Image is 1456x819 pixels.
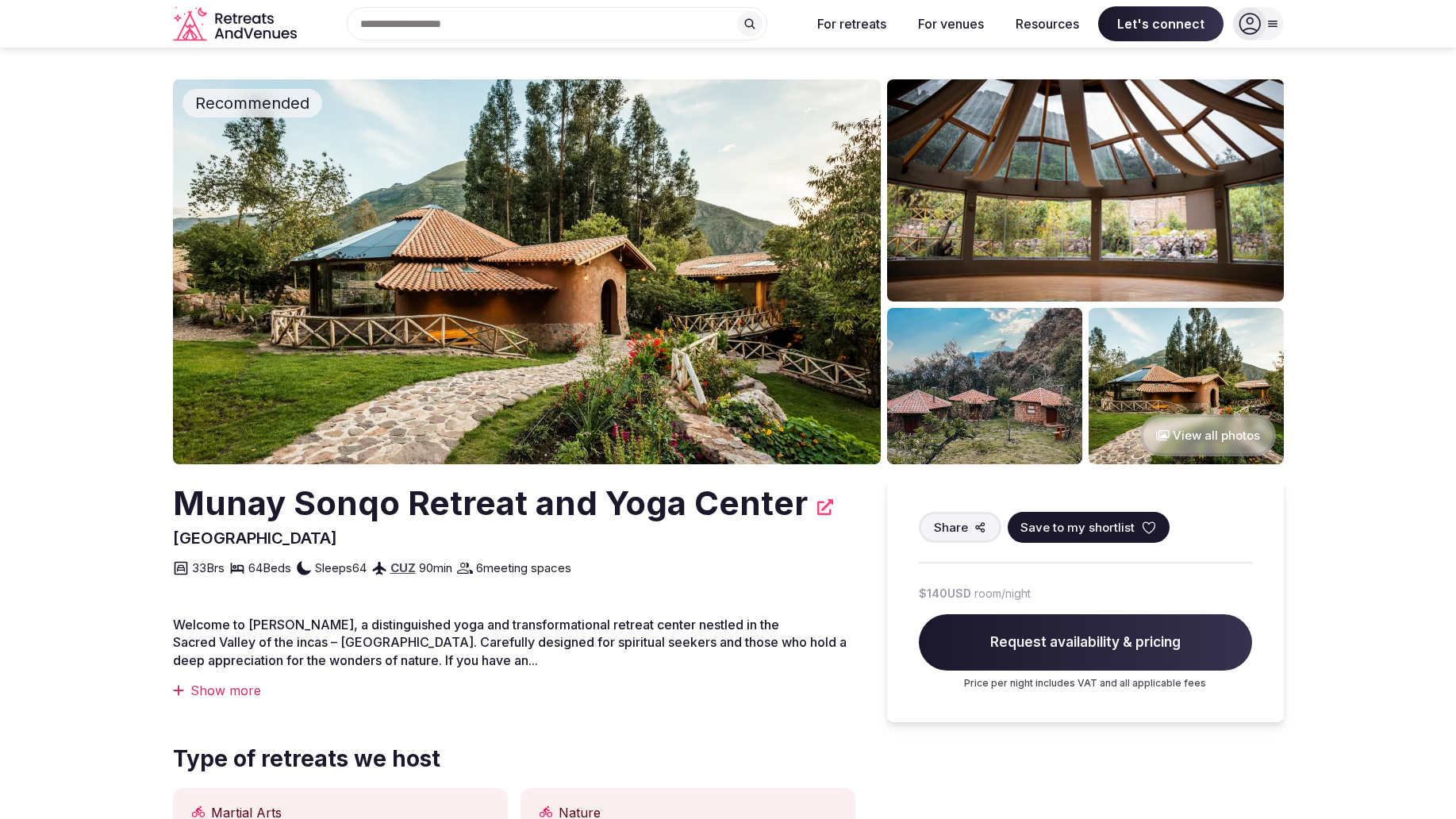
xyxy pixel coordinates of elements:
[1020,519,1135,536] span: Save to my shortlist
[1140,414,1276,456] button: View all photos
[182,89,322,117] div: Recommended
[934,519,968,536] span: Share
[1089,308,1284,464] img: Venue gallery photo
[476,559,571,576] span: 6 meeting spaces
[887,308,1082,464] img: Venue gallery photo
[173,529,337,548] span: [GEOGRAPHIC_DATA]
[1098,6,1224,41] span: Let's connect
[173,480,808,527] h2: Munay Sonqo Retreat and Yoga Center
[248,559,291,576] span: 64 Beds
[173,6,300,42] svg: Retreats and Venues company logo
[173,617,779,633] span: Welcome to [PERSON_NAME], a distinguished yoga and transformational retreat center nestled in the
[905,6,997,41] button: For venues
[1008,512,1170,543] button: Save to my shortlist
[173,744,440,775] span: Type of retreats we host
[919,512,1001,543] button: Share
[805,6,899,41] button: For retreats
[974,586,1031,602] span: room/night
[189,92,316,114] span: Recommended
[390,560,416,575] a: CUZ
[919,614,1252,671] span: Request availability & pricing
[419,559,452,576] span: 90 min
[315,559,367,576] span: Sleeps 64
[887,79,1284,302] img: Venue gallery photo
[173,682,855,699] div: Show more
[173,79,881,464] img: Venue cover photo
[919,586,971,602] span: $140 USD
[192,559,225,576] span: 33 Brs
[173,634,847,667] span: Sacred Valley of the incas – [GEOGRAPHIC_DATA]. Carefully designed for spiritual seekers and thos...
[919,677,1252,690] p: Price per night includes VAT and all applicable fees
[173,6,300,42] a: Visit the homepage
[1003,6,1092,41] button: Resources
